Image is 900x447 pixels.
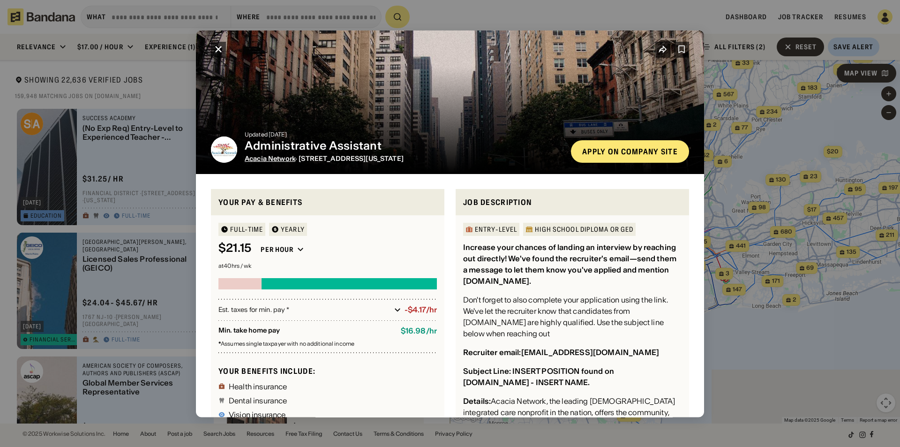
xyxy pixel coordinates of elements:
div: Est. taxes for min. pay * [218,305,390,314]
div: · [STREET_ADDRESS][US_STATE] [245,154,563,162]
div: Updated [DATE] [245,131,563,137]
div: Subject Line: INSERT POSITION found on [DOMAIN_NAME] - INSERT NAME. [463,366,614,387]
div: Job Description [463,196,682,208]
a: [EMAIL_ADDRESS][DOMAIN_NAME] [521,348,659,357]
div: -$4.17/hr [405,305,437,314]
div: High School Diploma or GED [535,226,633,233]
div: YEARLY [281,226,305,233]
div: Your benefits include: [218,366,437,376]
div: Dental insurance [229,396,287,404]
div: Your pay & benefits [218,196,437,208]
div: Vision insurance [229,410,286,418]
div: Recruiter email: [463,348,659,357]
span: Acacia Network [245,154,295,162]
div: Details: [463,396,491,406]
div: Full-time [230,226,263,233]
div: Per hour [261,245,293,254]
div: $ 16.98 / hr [401,326,437,335]
div: Health insurance [229,382,287,390]
div: $ 21.15 [218,242,251,255]
div: Entry-Level [475,226,517,233]
div: Min. take home pay [218,326,393,335]
img: Acacia Network logo [211,136,237,162]
div: at 40 hrs / wk [218,263,437,269]
div: Increase your chances of landing an interview by reaching out directly! We've found the recruiter... [463,242,676,286]
div: Assumes single taxpayer with no additional income [218,341,437,347]
div: Administrative Assistant [245,139,563,152]
div: Don't forget to also complete your application using the link. We've let the recruiter know that ... [463,294,682,339]
div: Apply on company site [582,147,678,155]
